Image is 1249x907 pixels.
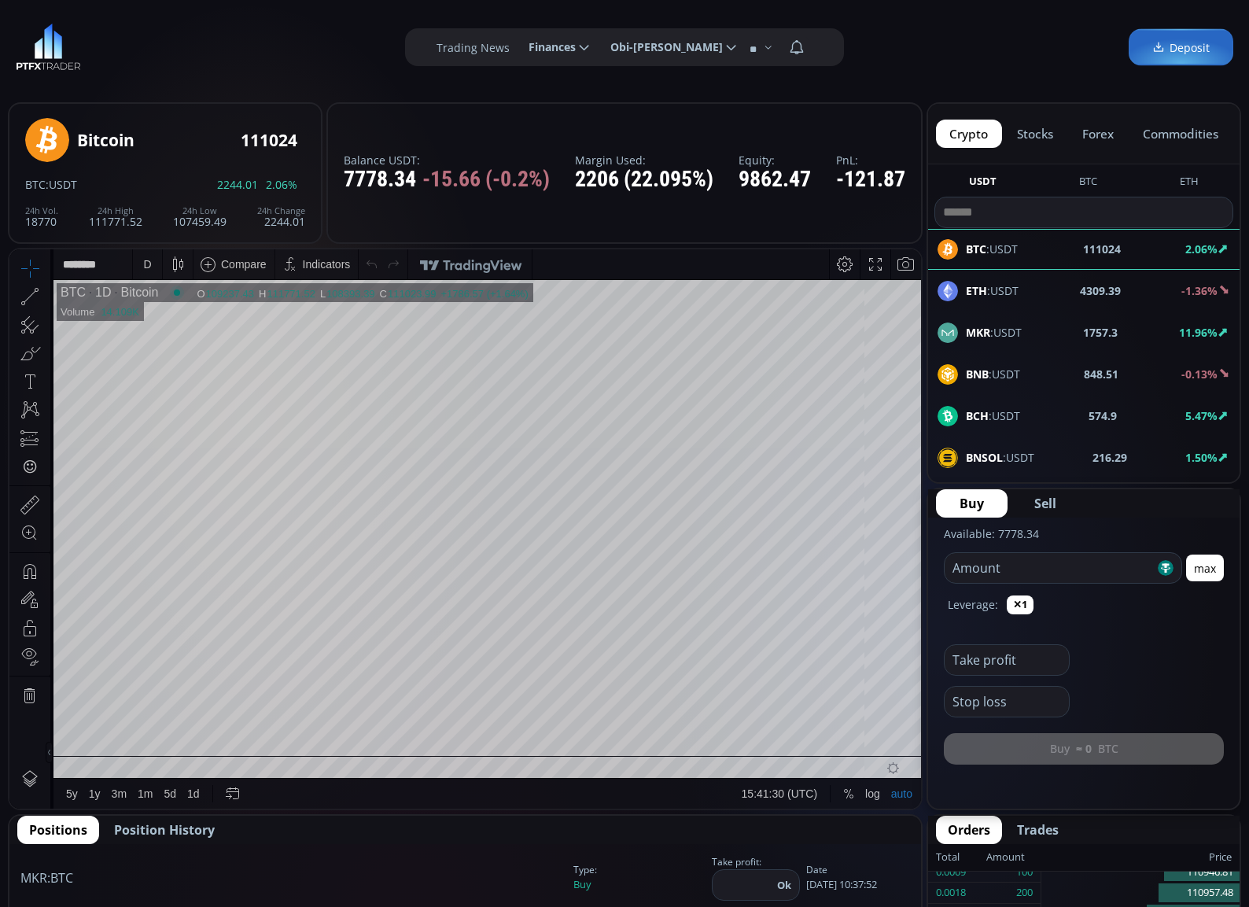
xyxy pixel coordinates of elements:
div: Bitcoin [101,36,149,50]
button: Sell [1011,489,1080,518]
div: 1m [128,538,143,551]
button: BTC [1073,174,1103,194]
div: Indicators [293,9,341,21]
div: 1y [79,538,91,551]
div: 2244.01 [257,206,305,227]
div: log [856,538,871,551]
span: :USDT [966,366,1020,382]
label: Leverage: [948,596,998,613]
b: 1757.3 [1083,324,1118,341]
span: Obi-[PERSON_NAME] [599,31,723,63]
b: 5.47% [1185,408,1218,423]
div: C [370,39,378,50]
span: :USDT [46,177,77,192]
div: 5y [57,538,68,551]
span: Deposit [1152,39,1210,56]
div: 2206 (22.095%) [575,168,713,192]
span: 2244.01 [217,179,258,190]
div: 7778.34 [344,168,550,192]
div: 24h Change [257,206,305,216]
div: 1d [178,538,190,551]
div: Volume [51,57,85,68]
button: USDT [963,174,1003,194]
div: 5d [155,538,168,551]
div: Hide Drawings Toolbar [36,492,43,514]
button: ✕1 [1007,595,1033,614]
div: 14.109K [91,57,129,68]
div: Compare [212,9,257,21]
div: D [134,9,142,21]
div: BTC [51,36,76,50]
div: 200 [1016,883,1033,903]
button: Trades [1005,816,1070,844]
b: 216.29 [1092,449,1127,466]
button: Buy [936,489,1008,518]
button: Ok [772,876,796,894]
b: BNSOL [966,450,1003,465]
span: 15:41:30 (UTC) [732,538,808,551]
b: 4309.39 [1080,282,1121,299]
div: 111024 [241,131,297,149]
span: Orders [948,820,990,839]
span: -15.66 (-0.2%) [422,168,550,192]
b: 1.50% [1185,450,1218,465]
div:  [14,210,27,225]
button: forex [1069,120,1128,148]
span: :BTC [20,868,73,887]
span: Finances [518,31,576,63]
div: O [187,39,196,50]
label: Equity: [739,154,811,166]
span: Trades [1017,820,1059,839]
div: 110957.48 [1041,883,1240,904]
span: Buy [570,857,709,899]
div: 24h Low [173,206,227,216]
b: BNB [966,367,989,382]
span: Buy [960,494,984,513]
button: max [1186,555,1224,581]
button: commodities [1129,120,1232,148]
div: 111023.99 [378,39,426,50]
div: +1786.57 (+1.64%) [431,39,518,50]
div: Toggle Percentage [828,529,850,559]
span: BTC [25,177,46,192]
div: 3m [102,538,117,551]
div: 107459.49 [173,206,227,227]
button: 15:41:30 (UTC) [727,529,813,559]
span: Positions [29,820,87,839]
b: 11.96% [1179,325,1218,340]
div: auto [882,538,903,551]
span: 2.06% [266,179,297,190]
div: Market open [160,36,175,50]
div: Total [936,847,986,868]
div: 24h High [89,206,142,216]
span: Position History [114,820,215,839]
div: L [311,39,317,50]
label: Trading News [437,39,510,56]
div: Toggle Log Scale [850,529,876,559]
span: :USDT [966,407,1020,424]
button: crypto [936,120,1002,148]
button: Positions [17,816,99,844]
div: 24h Vol. [25,206,58,216]
label: Available: 7778.34 [944,526,1039,541]
span: Sell [1034,494,1056,513]
div: Bitcoin [77,131,134,149]
div: Toggle Auto Scale [876,529,908,559]
div: 108393.39 [317,39,365,50]
div: 1D [76,36,101,50]
b: BCH [966,408,989,423]
b: -1.36% [1181,283,1218,298]
span: :USDT [966,449,1034,466]
span: :USDT [966,282,1019,299]
div: 109237.43 [197,39,245,50]
button: ETH [1173,174,1205,194]
div: -121.87 [836,168,905,192]
label: Margin Used: [575,154,713,166]
img: LOGO [16,24,81,71]
div: 0.0018 [936,883,966,903]
b: ETH [966,283,987,298]
span: [DATE] 10:37:52 [803,857,913,899]
div: Price [1025,847,1232,868]
span: :USDT [966,324,1022,341]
